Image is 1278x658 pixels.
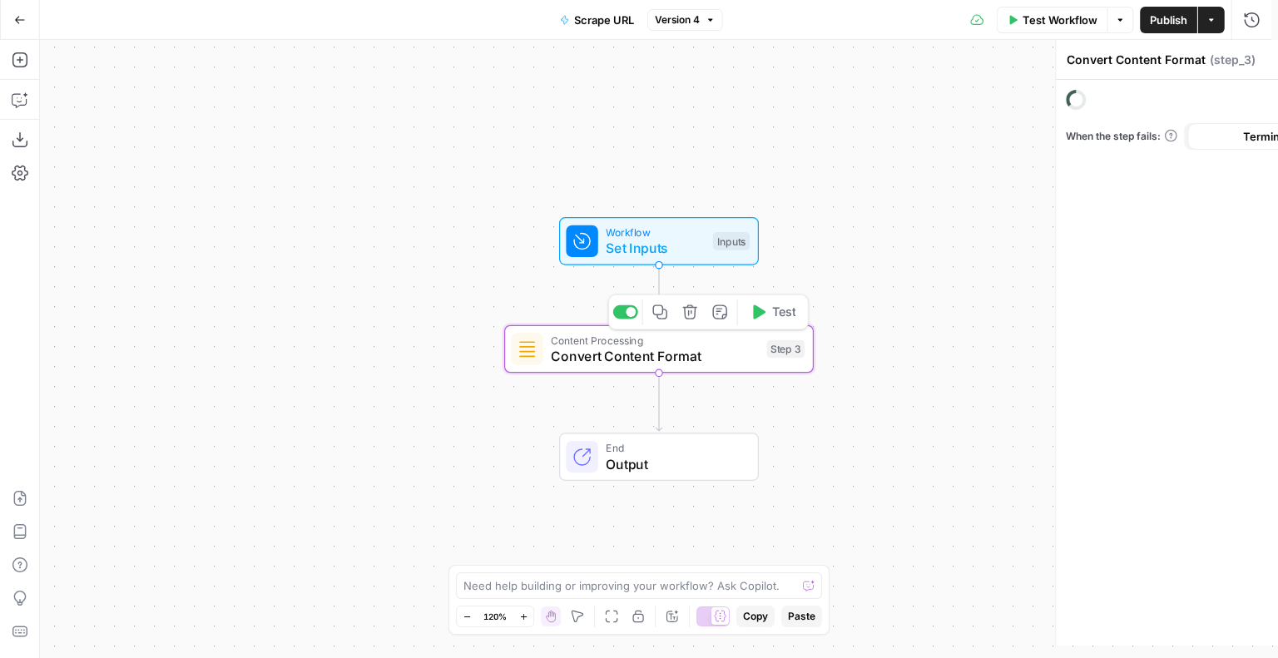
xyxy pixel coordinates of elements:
[504,325,814,374] div: Content ProcessingConvert Content FormatStep 3Test
[606,225,705,240] span: Workflow
[606,440,741,456] span: End
[549,7,643,33] button: Scrape URL
[647,9,723,31] button: Version 4
[1150,12,1187,28] span: Publish
[518,339,537,359] img: o3r9yhbrn24ooq0tey3lueqptmfj
[606,454,741,474] span: Output
[574,12,634,28] span: Scrape URL
[1067,52,1206,68] textarea: Convert Content Format
[1023,12,1097,28] span: Test Workflow
[483,610,507,623] span: 120%
[504,217,814,265] div: WorkflowSet InputsInputs
[656,373,661,431] g: Edge from step_3 to end
[504,433,814,481] div: EndOutput
[551,332,759,348] span: Content Processing
[997,7,1107,33] button: Test Workflow
[655,12,701,27] span: Version 4
[606,238,705,258] span: Set Inputs
[1210,52,1256,68] span: ( step_3 )
[1140,7,1197,33] button: Publish
[551,346,759,366] span: Convert Content Format
[1066,129,1177,144] a: When the step fails:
